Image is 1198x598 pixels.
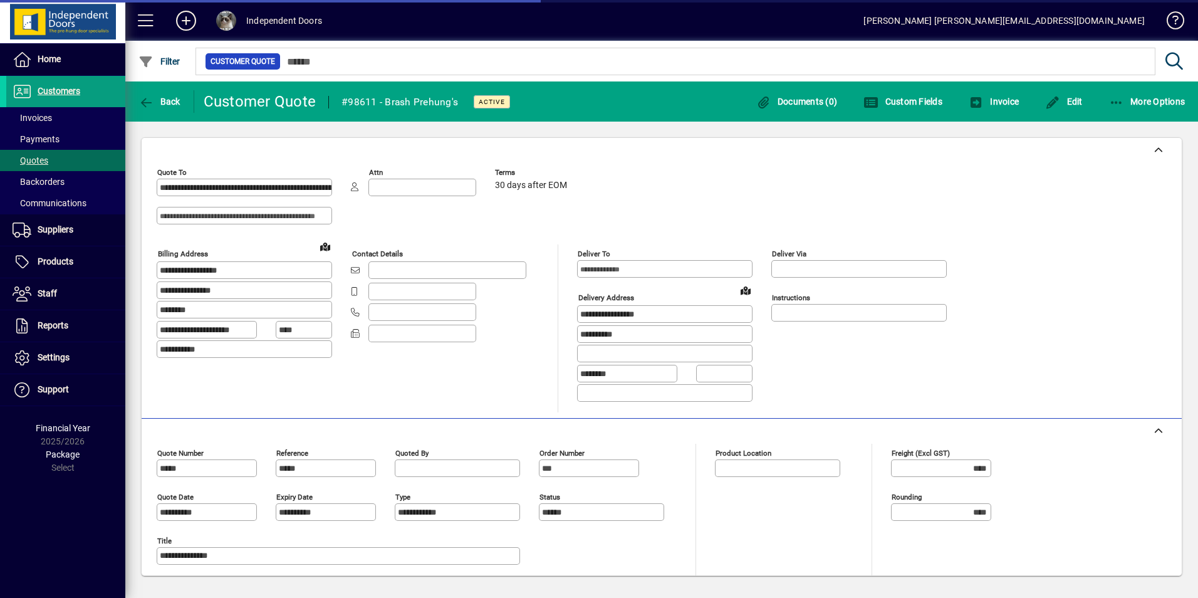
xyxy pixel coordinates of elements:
span: Products [38,256,73,266]
mat-label: Deliver via [772,249,806,258]
a: View on map [315,236,335,256]
button: Profile [206,9,246,32]
span: Active [479,98,505,106]
mat-label: Quoted by [395,448,429,457]
span: Settings [38,352,70,362]
span: Invoice [969,97,1019,107]
mat-label: Title [157,536,172,545]
span: Suppliers [38,224,73,234]
mat-label: Deliver To [578,249,610,258]
button: Edit [1042,90,1086,113]
a: Quotes [6,150,125,171]
a: Products [6,246,125,278]
mat-label: Order number [539,448,585,457]
div: Independent Doors [246,11,322,31]
a: Reports [6,310,125,342]
div: #98611 - Brash Prehung's [341,92,458,112]
a: Home [6,44,125,75]
button: More Options [1106,90,1189,113]
a: Payments [6,129,125,150]
span: Customer Quote [211,55,275,68]
button: Filter [135,50,184,73]
span: Package [46,449,80,459]
span: Support [38,384,69,394]
span: Backorders [13,177,65,187]
span: Edit [1045,97,1083,107]
div: [PERSON_NAME] [PERSON_NAME][EMAIL_ADDRESS][DOMAIN_NAME] [863,11,1145,31]
a: Settings [6,342,125,374]
a: View on map [736,280,756,300]
span: 30 days after EOM [495,181,567,191]
mat-label: Expiry date [276,492,313,501]
button: Add [166,9,206,32]
a: Invoices [6,107,125,129]
span: Custom Fields [863,97,942,107]
span: Communications [13,198,86,208]
a: Suppliers [6,214,125,246]
span: Back [138,97,180,107]
span: Filter [138,56,180,66]
button: Custom Fields [860,90,945,113]
span: Home [38,54,61,64]
mat-label: Quote date [157,492,194,501]
mat-label: Quote number [157,448,204,457]
mat-label: Status [539,492,560,501]
a: Support [6,374,125,406]
button: Documents (0) [753,90,840,113]
mat-label: Attn [369,168,383,177]
a: Backorders [6,171,125,192]
mat-label: Product location [716,448,771,457]
mat-label: Type [395,492,410,501]
span: Reports [38,320,68,330]
mat-label: Instructions [772,293,810,302]
span: Documents (0) [756,97,837,107]
span: Staff [38,288,57,298]
a: Communications [6,192,125,214]
button: Back [135,90,184,113]
span: Terms [495,169,570,177]
a: Knowledge Base [1157,3,1182,43]
span: More Options [1109,97,1185,107]
mat-label: Quote To [157,168,187,177]
span: Customers [38,86,80,96]
a: Staff [6,278,125,310]
span: Financial Year [36,423,90,433]
button: Invoice [966,90,1022,113]
mat-label: Reference [276,448,308,457]
span: Quotes [13,155,48,165]
span: Invoices [13,113,52,123]
mat-label: Freight (excl GST) [892,448,950,457]
span: Payments [13,134,60,144]
mat-label: Rounding [892,492,922,501]
app-page-header-button: Back [125,90,194,113]
div: Customer Quote [204,92,316,112]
